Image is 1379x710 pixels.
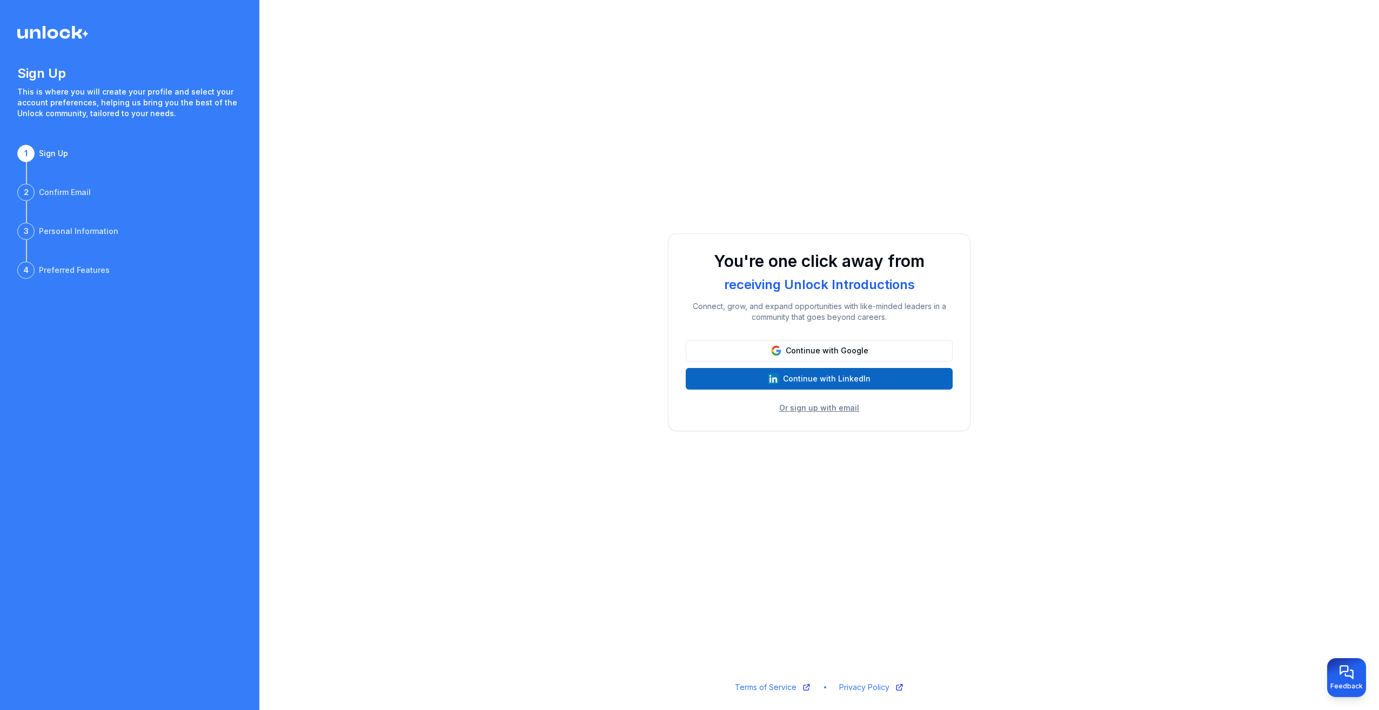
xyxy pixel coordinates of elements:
[17,223,35,240] div: 3
[720,275,919,294] div: receiving Unlock Introductions
[839,682,904,693] a: Privacy Policy
[39,187,91,198] div: Confirm Email
[39,226,118,237] div: Personal Information
[1330,682,1363,691] span: Feedback
[1327,658,1366,697] button: Provide feedback
[17,145,35,162] div: 1
[17,262,35,279] div: 4
[686,251,953,271] h1: You're one click away from
[39,148,68,159] div: Sign Up
[686,301,953,323] p: Connect, grow, and expand opportunities with like-minded leaders in a community that goes beyond ...
[735,682,811,693] a: Terms of Service
[779,403,859,413] button: Or sign up with email
[39,265,110,276] div: Preferred Features
[686,340,953,361] button: Continue with Google
[17,65,242,82] h1: Sign Up
[17,86,242,119] p: This is where you will create your profile and select your account preferences, helping us bring ...
[686,368,953,390] button: Continue with LinkedIn
[17,26,89,39] img: Logo
[17,184,35,201] div: 2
